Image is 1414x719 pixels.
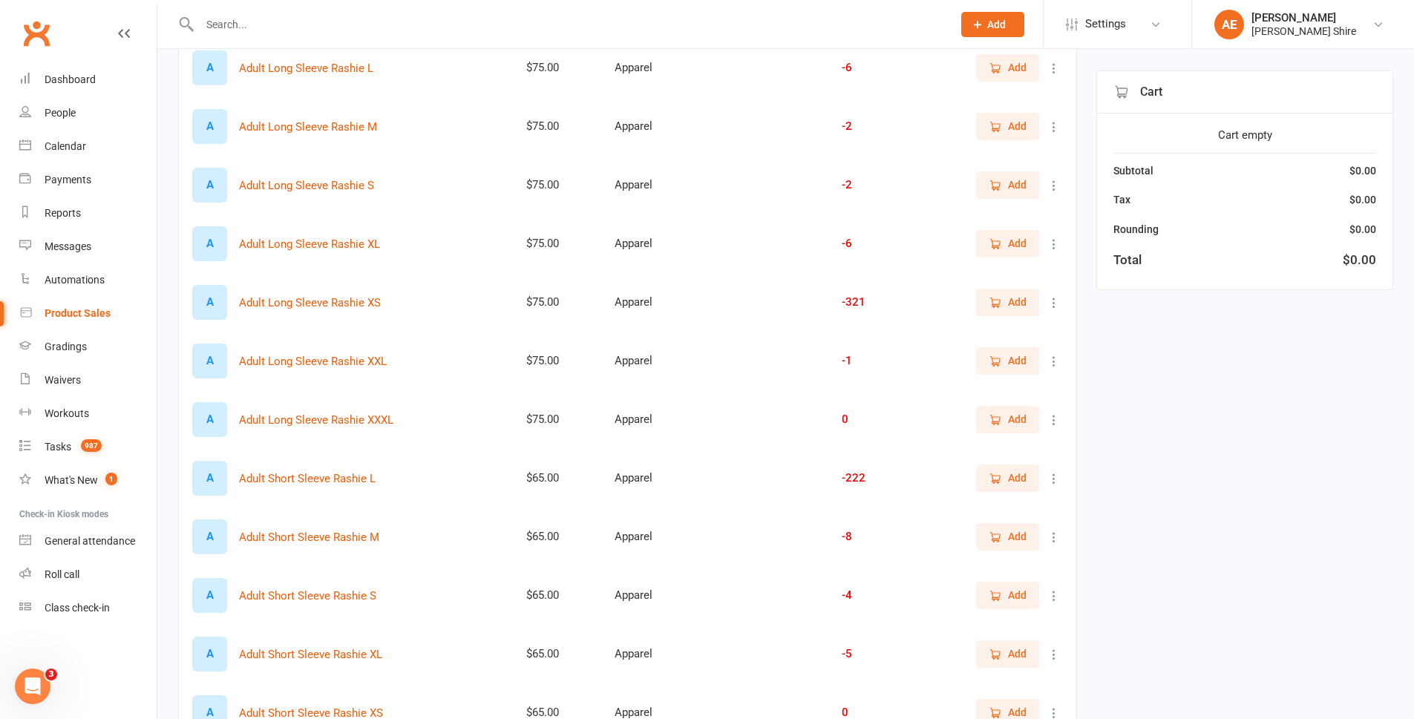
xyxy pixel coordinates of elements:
div: -8 [842,531,912,543]
div: -222 [842,472,912,485]
span: Add [1008,587,1027,603]
div: [PERSON_NAME] [1251,11,1356,24]
span: Add [1008,294,1027,310]
div: 0 [842,706,912,719]
button: Add [976,582,1039,608]
button: Add [976,113,1039,139]
a: Workouts [19,397,157,430]
a: Calendar [19,130,157,163]
span: Settings [1085,7,1126,41]
button: Add [976,230,1039,257]
div: Apparel [615,355,815,367]
div: $65.00 [526,706,588,719]
button: Adult Long Sleeve Rashie M [239,118,377,136]
div: $0.00 [1349,221,1376,237]
div: Apparel [615,531,815,543]
div: AE [1214,10,1244,39]
div: What's New [45,474,98,486]
div: Calendar [45,140,86,152]
div: Set product image [192,285,227,320]
button: Adult Long Sleeve Rashie XS [239,294,381,312]
span: 1 [105,473,117,485]
div: $0.00 [1349,162,1376,179]
button: Adult Long Sleeve Rashie XXL [239,352,387,370]
div: Set product image [192,168,227,203]
div: Apparel [615,472,815,485]
a: Payments [19,163,157,197]
input: Search... [195,14,942,35]
span: Add [1008,177,1027,193]
div: Apparel [615,120,815,133]
div: Set product image [192,578,227,613]
div: $0.00 [1349,191,1376,208]
div: General attendance [45,535,135,547]
a: Gradings [19,330,157,364]
div: Reports [45,207,81,219]
a: Messages [19,230,157,263]
div: Apparel [615,237,815,250]
div: $75.00 [526,296,588,309]
div: Payments [45,174,91,186]
button: Add [976,406,1039,433]
button: Adult Long Sleeve Rashie L [239,59,373,77]
a: Product Sales [19,297,157,330]
span: Add [1008,470,1027,486]
div: Cart empty [1113,126,1376,144]
div: Set product image [192,344,227,378]
span: Add [1008,235,1027,252]
button: Adult Short Sleeve Rashie M [239,528,379,546]
div: Messages [45,240,91,252]
span: Add [1008,118,1027,134]
a: Automations [19,263,157,297]
div: Roll call [45,568,79,580]
div: Gradings [45,341,87,352]
div: Waivers [45,374,81,386]
div: Apparel [615,179,815,191]
div: Tax [1113,191,1130,208]
span: Add [1008,411,1027,427]
button: Add [961,12,1024,37]
button: Adult Short Sleeve Rashie L [239,470,376,487]
div: Tasks [45,441,71,453]
div: Set product image [192,461,227,496]
div: $0.00 [1343,250,1376,270]
div: -4 [842,589,912,602]
div: Set product image [192,519,227,554]
a: Roll call [19,558,157,591]
a: Waivers [19,364,157,397]
div: Rounding [1113,221,1159,237]
div: -2 [842,120,912,133]
div: Product Sales [45,307,111,319]
span: Add [1008,59,1027,76]
a: General attendance kiosk mode [19,525,157,558]
a: Dashboard [19,63,157,96]
div: $65.00 [526,472,588,485]
div: [PERSON_NAME] Shire [1251,24,1356,38]
button: Adult Long Sleeve Rashie XL [239,235,380,253]
div: $65.00 [526,531,588,543]
span: Add [987,19,1006,30]
div: Apparel [615,648,815,660]
div: -6 [842,237,912,250]
button: Add [976,54,1039,81]
div: $75.00 [526,237,588,250]
div: -6 [842,62,912,74]
button: Add [976,347,1039,374]
div: $75.00 [526,355,588,367]
div: -321 [842,296,912,309]
div: Apparel [615,62,815,74]
a: Class kiosk mode [19,591,157,625]
div: $75.00 [526,120,588,133]
div: Dashboard [45,73,96,85]
a: People [19,96,157,130]
div: Apparel [615,706,815,719]
button: Add [976,523,1039,550]
a: Reports [19,197,157,230]
button: Add [976,289,1039,315]
div: Set product image [192,637,227,672]
button: Adult Short Sleeve Rashie XL [239,646,382,663]
button: Adult Short Sleeve Rashie S [239,587,376,605]
div: 0 [842,413,912,426]
span: 3 [45,669,57,680]
div: $65.00 [526,648,588,660]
